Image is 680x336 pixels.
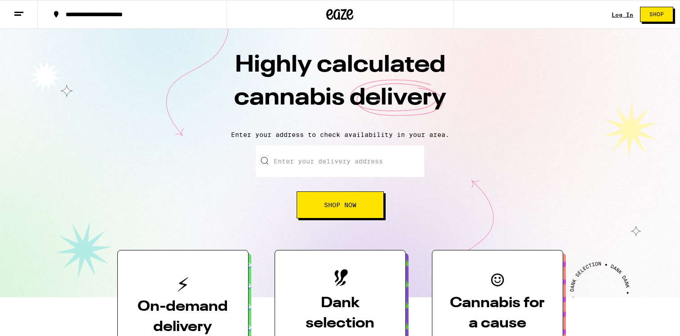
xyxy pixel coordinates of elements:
[289,293,391,334] h3: Dank selection
[649,12,664,17] span: Shop
[633,7,680,22] a: Shop
[297,191,384,218] button: Shop Now
[640,7,673,22] button: Shop
[612,12,633,18] a: Log In
[9,131,671,138] p: Enter your address to check availability in your area.
[447,293,548,334] h3: Cannabis for a cause
[256,145,424,177] input: Enter your delivery address
[324,202,356,208] span: Shop Now
[183,49,498,124] h1: Highly calculated cannabis delivery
